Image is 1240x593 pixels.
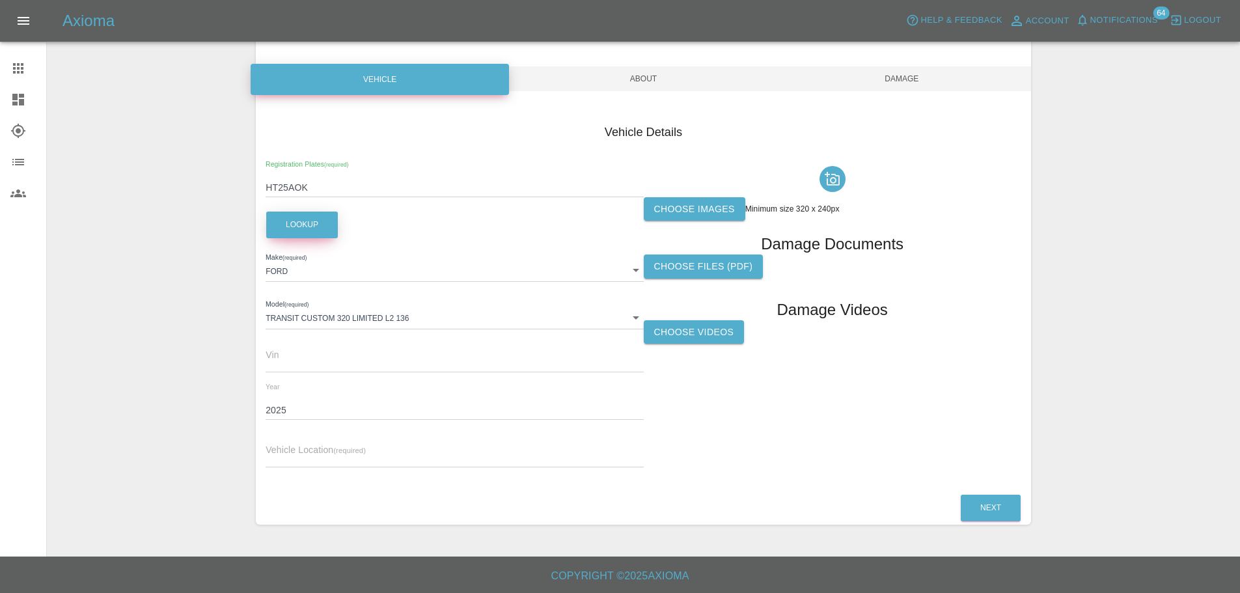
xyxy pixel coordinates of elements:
span: Minimum size 320 x 240px [745,204,840,214]
small: (required) [324,161,348,167]
button: Notifications [1073,10,1161,31]
h5: Axioma [62,10,115,31]
button: Help & Feedback [903,10,1005,31]
small: (required) [333,447,366,454]
label: Make [266,253,307,263]
button: Lookup [266,212,338,238]
label: Choose Videos [644,320,745,344]
small: (required) [284,302,309,308]
span: Account [1026,14,1069,29]
button: Open drawer [8,5,39,36]
label: Choose images [644,197,745,221]
div: FORD [266,258,643,282]
span: 64 [1153,7,1169,20]
label: Model [266,299,309,310]
a: Account [1006,10,1073,31]
span: Notifications [1090,13,1158,28]
h4: Vehicle Details [266,124,1021,141]
small: (required) [282,255,307,260]
span: Vin [266,350,279,360]
div: TRANSIT CUSTOM 320 LIMITED L2 136 [266,305,643,329]
span: Registration Plates [266,160,348,168]
h1: Damage Documents [761,234,903,255]
div: Vehicle [251,64,509,95]
span: Year [266,383,280,391]
span: Help & Feedback [920,13,1002,28]
span: Damage [773,66,1031,91]
h6: Copyright © 2025 Axioma [10,567,1230,585]
label: Choose files (pdf) [644,255,764,279]
h1: Damage Videos [777,299,887,320]
button: Logout [1166,10,1224,31]
span: Vehicle Location [266,445,366,455]
button: Next [961,495,1021,521]
span: About [514,66,773,91]
span: Logout [1184,13,1221,28]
